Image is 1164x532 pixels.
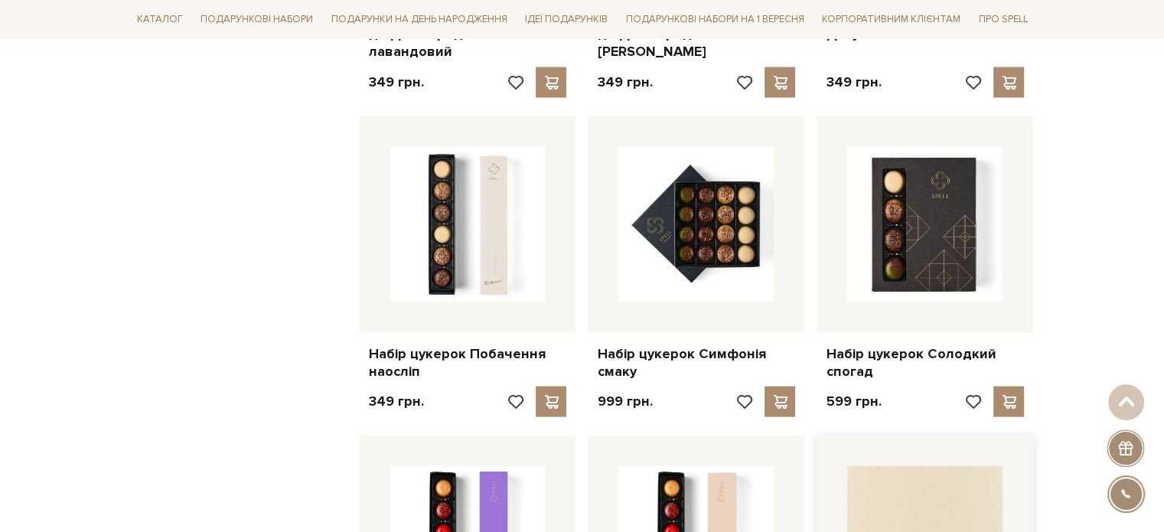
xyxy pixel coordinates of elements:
p: 349 грн. [369,393,424,410]
p: 349 грн. [597,73,652,91]
a: Подарункові набори [194,8,319,31]
a: Каталог [131,8,189,31]
p: 599 грн. [826,393,881,410]
a: Набір цукерок Солодкий спогад [826,345,1024,381]
p: 349 грн. [369,73,424,91]
a: Корпоративним клієнтам [816,6,967,32]
a: Ідеї подарунків [519,8,614,31]
p: 999 грн. [597,393,652,410]
a: Набір цукерок Симфонія смаку [597,345,795,381]
a: Набір цукерок Побачення наосліп [369,345,567,381]
p: 349 грн. [826,73,881,91]
a: Подарункові набори на 1 Вересня [620,6,810,32]
a: Подарунки на День народження [325,8,514,31]
a: Про Spell [973,8,1034,31]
